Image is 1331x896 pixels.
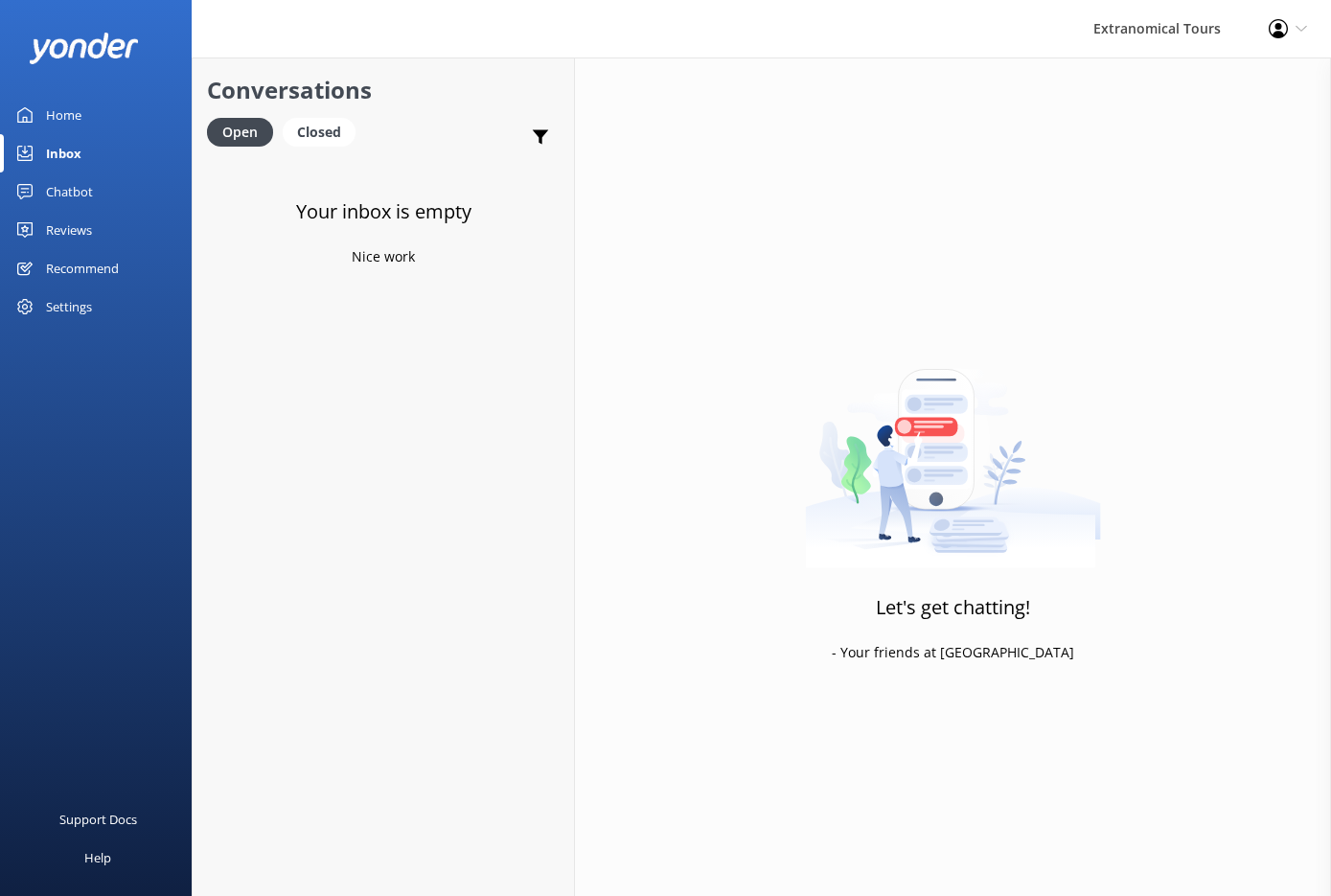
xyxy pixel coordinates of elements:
a: Closed [283,121,365,142]
div: Inbox [46,134,81,172]
div: Help [84,839,111,877]
p: - Your friends at [GEOGRAPHIC_DATA] [832,642,1074,663]
h2: Conversations [207,72,560,108]
div: Open [207,118,273,147]
div: Home [46,96,81,134]
div: Closed [283,118,356,147]
img: artwork of a man stealing a conversation from at giant smartphone [805,329,1101,568]
div: Chatbot [46,172,93,211]
div: Settings [46,287,92,326]
div: Reviews [46,211,92,249]
img: yonder-white-logo.png [29,33,139,64]
h3: Let's get chatting! [876,592,1030,623]
div: Recommend [46,249,119,287]
div: Support Docs [59,800,137,839]
p: Nice work [352,246,415,267]
a: Open [207,121,283,142]
h3: Your inbox is empty [296,196,471,227]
